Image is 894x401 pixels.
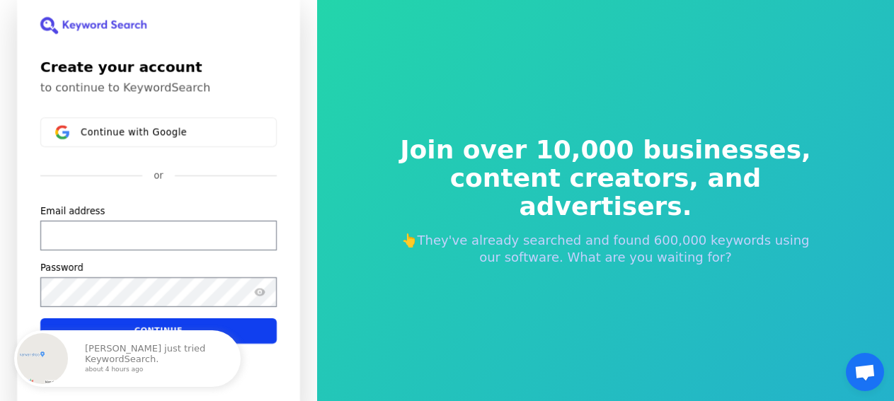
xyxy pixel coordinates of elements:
p: 👆They've already searched and found 600,000 keywords using our software. What are you waiting for? [391,232,821,266]
span: Join over 10,000 businesses, [391,136,821,164]
span: Continue with Google [81,126,187,137]
p: [PERSON_NAME] just tried KeywordSearch. [85,344,227,373]
div: Открытый чат [846,353,884,391]
small: about 4 hours ago [85,366,222,373]
img: KeywordSearch [40,17,147,34]
img: Australia [17,333,68,384]
button: Continue [40,318,277,343]
img: Sign in with Google [55,125,69,139]
label: Password [40,261,84,274]
button: Sign in with GoogleContinue with Google [40,117,277,147]
p: to continue to KeywordSearch [40,81,277,95]
p: or [154,170,163,182]
label: Email address [40,204,105,217]
h1: Create your account [40,57,277,78]
button: Show password [251,283,268,300]
span: content creators, and advertisers. [391,164,821,221]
